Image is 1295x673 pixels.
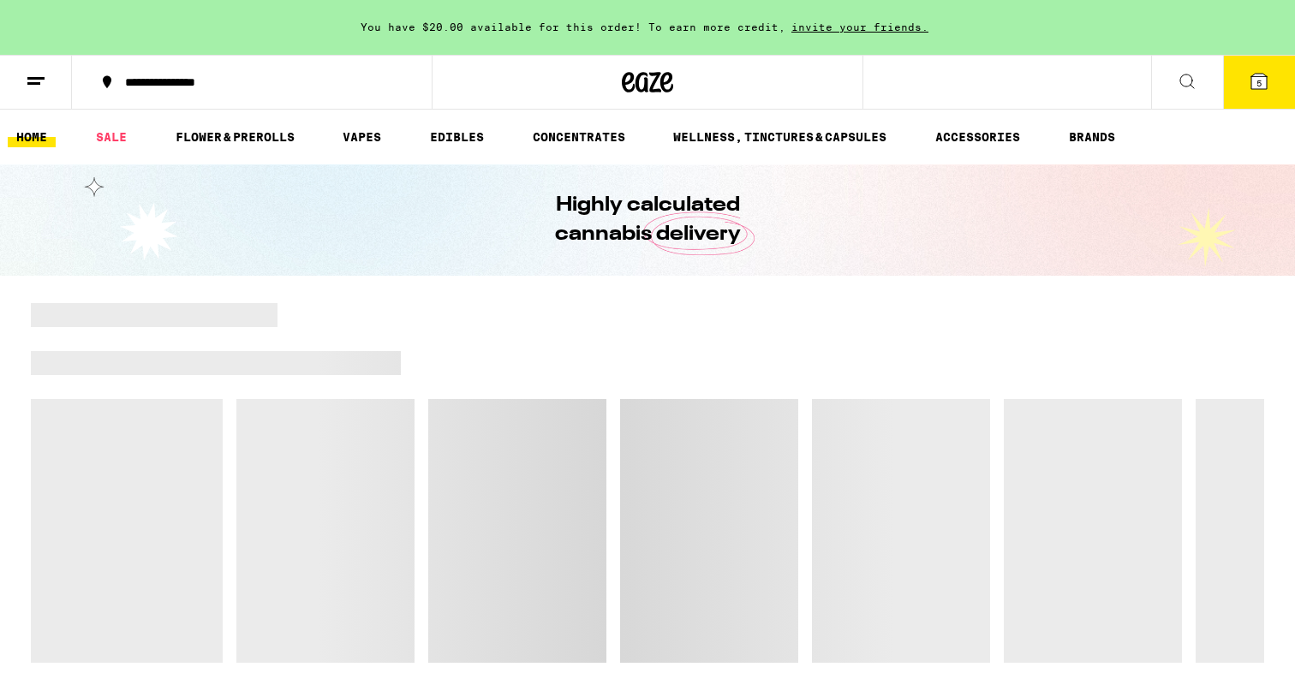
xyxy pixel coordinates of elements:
a: FLOWER & PREROLLS [167,127,303,147]
a: HOME [8,127,56,147]
a: ACCESSORIES [927,127,1029,147]
a: BRANDS [1060,127,1124,147]
span: invite your friends. [785,21,934,33]
a: EDIBLES [421,127,492,147]
span: You have $20.00 available for this order! To earn more credit, [361,21,785,33]
button: 5 [1223,56,1295,109]
h1: Highly calculated cannabis delivery [506,191,789,249]
a: VAPES [334,127,390,147]
a: WELLNESS, TINCTURES & CAPSULES [665,127,895,147]
a: CONCENTRATES [524,127,634,147]
span: 5 [1256,78,1262,88]
a: SALE [87,127,135,147]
